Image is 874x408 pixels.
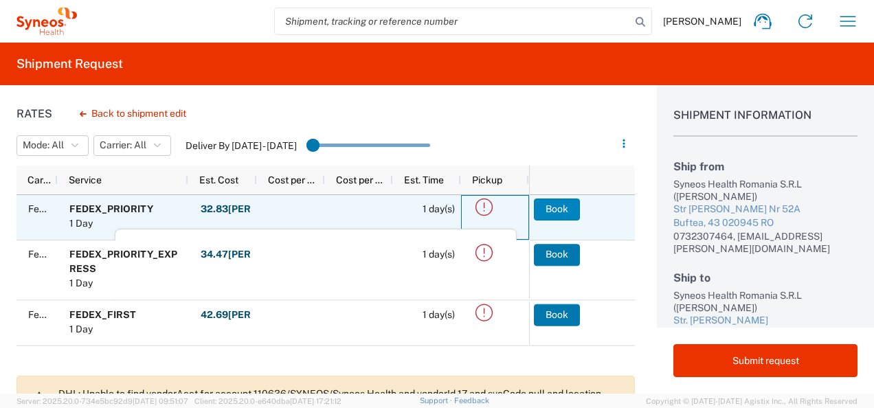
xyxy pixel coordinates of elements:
[423,203,455,214] span: 1 day(s)
[673,230,858,255] div: 0732307464, [EMAIL_ADDRESS][PERSON_NAME][DOMAIN_NAME]
[69,249,177,274] b: FEDEX_PRIORITY_EXPRESS
[16,107,52,120] h1: Rates
[534,244,580,266] button: Book
[673,109,858,137] h1: Shipment Information
[194,397,341,405] span: Client: 2025.20.0-e640dba
[100,139,146,152] span: Carrier: All
[23,139,64,152] span: Mode: All
[420,396,454,405] a: Support
[69,174,102,185] span: Service
[69,102,197,126] button: Back to shipment edit
[16,135,89,156] button: Mode: All
[133,397,188,405] span: [DATE] 09:51:07
[200,199,312,220] button: 32.83[PERSON_NAME]
[69,216,153,231] div: 1 Day
[275,8,631,34] input: Shipment, tracking or reference number
[69,203,153,214] b: FEDEX_PRIORITY
[454,396,489,405] a: Feedback
[16,397,188,405] span: Server: 2025.20.0-734e5bc92d9
[673,271,858,284] h2: Ship to
[423,249,455,260] span: 1 day(s)
[673,216,858,230] div: Buftea, 43 020945 RO
[534,199,580,220] button: Book
[336,174,388,185] span: Cost per Mile
[673,314,858,341] div: Str. [PERSON_NAME][STREET_ADDRESS]
[673,203,858,216] div: Str [PERSON_NAME] Nr 52A
[16,56,123,72] h2: Shipment Request
[673,344,858,377] button: Submit request
[201,248,311,261] strong: 34.47 [PERSON_NAME]
[28,309,94,320] span: FedEx Express
[199,174,238,185] span: Est. Cost
[472,174,502,185] span: Pickup
[673,178,858,203] div: Syneos Health Romania S.R.L ([PERSON_NAME])
[28,203,94,214] span: FedEx Express
[200,244,312,266] button: 34.47[PERSON_NAME]
[93,135,171,156] button: Carrier: All
[673,160,858,173] h2: Ship from
[27,174,52,185] span: Carrier
[69,276,182,291] div: 1 Day
[201,203,311,216] strong: 32.83 [PERSON_NAME]
[69,322,136,337] div: 1 Day
[404,174,444,185] span: Est. Time
[673,289,858,314] div: Syneos Health Romania S.R.L ([PERSON_NAME])
[673,203,858,229] a: Str [PERSON_NAME] Nr 52ABuftea, 43 020945 RO
[290,397,341,405] span: [DATE] 17:21:12
[534,304,580,326] button: Book
[663,15,741,27] span: [PERSON_NAME]
[268,174,320,185] span: Cost per Mile
[186,139,297,152] label: Deliver By [DATE] - [DATE]
[200,304,312,326] button: 42.69[PERSON_NAME]
[673,314,858,354] a: Str. [PERSON_NAME][STREET_ADDRESS][GEOGRAPHIC_DATA], 020945 RO
[201,308,311,321] strong: 42.69 [PERSON_NAME]
[28,249,94,260] span: FedEx Express
[423,309,455,320] span: 1 day(s)
[69,309,136,320] b: FEDEX_FIRST
[646,395,858,407] span: Copyright © [DATE]-[DATE] Agistix Inc., All Rights Reserved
